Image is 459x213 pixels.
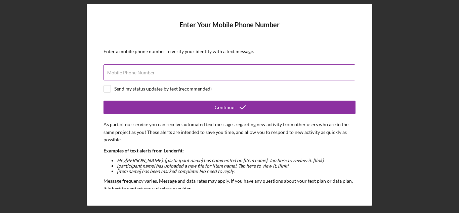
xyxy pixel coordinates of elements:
div: Continue [215,101,234,114]
p: Message frequency varies. Message and data rates may apply. If you have any questions about your ... [103,177,356,192]
div: Enter a mobile phone number to verify your identity with a text message. [103,49,356,54]
p: Examples of text alerts from Lenderfit: [103,147,356,154]
label: Mobile Phone Number [107,70,155,75]
li: [item name] has been marked complete! No need to reply. [117,169,356,174]
p: As part of our service you can receive automated text messages regarding new activity from other ... [103,121,356,143]
div: Send my status updates by text (recommended) [114,86,212,92]
li: Hey [PERSON_NAME] , [participant name] has commented on [item name]. Tap here to review it. [link] [117,158,356,163]
button: Continue [103,101,356,114]
h4: Enter Your Mobile Phone Number [103,21,356,39]
li: [participant name] has uploaded a new file for [item name]. Tap here to view it. [link] [117,163,356,169]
